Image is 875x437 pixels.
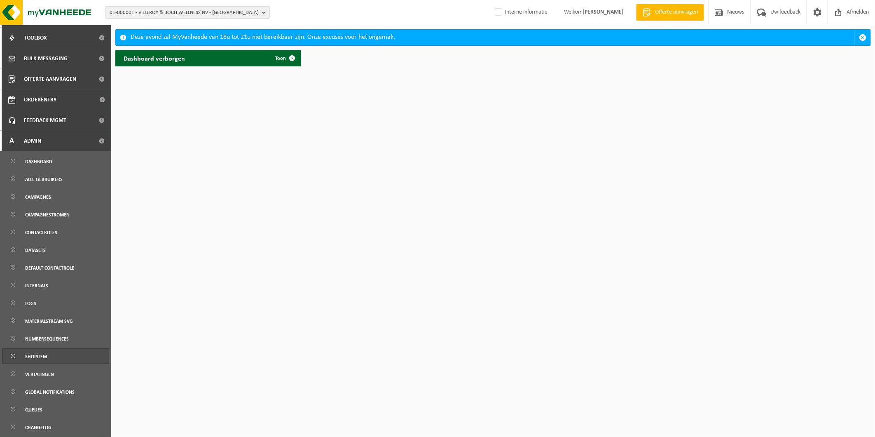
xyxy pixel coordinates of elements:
a: Campagnes [2,189,109,204]
a: Queues [2,402,109,417]
a: Shopitem [2,348,109,364]
strong: [PERSON_NAME] [583,9,624,15]
span: Vertalingen [25,367,54,382]
a: Logs [2,295,109,311]
a: Changelog [2,419,109,435]
span: Global notifications [25,384,75,400]
a: Offerte aanvragen [636,4,704,21]
button: 01-000001 - VILLEROY & BOCH WELLNESS NV - [GEOGRAPHIC_DATA] [105,6,270,19]
span: Campagnes [25,189,51,205]
a: Contactroles [2,224,109,240]
span: Offerte aanvragen [653,8,700,16]
span: Internals [25,278,48,294]
span: default contactrole [25,260,74,276]
span: Materialstream SVG [25,313,73,329]
span: Offerte aanvragen [24,69,76,89]
a: Dashboard [2,153,109,169]
div: Deze avond zal MyVanheede van 18u tot 21u niet bereikbaar zijn. Onze excuses voor het ongemak. [131,30,854,45]
span: Orderentry Goedkeuring [24,89,93,110]
span: Queues [25,402,42,418]
label: Interne informatie [493,6,547,19]
span: Shopitem [25,349,47,364]
span: Alle gebruikers [25,172,63,187]
a: Vertalingen [2,366,109,382]
a: Campagnestromen [2,207,109,222]
span: Datasets [25,242,46,258]
span: Logs [25,296,36,311]
span: Toon [275,56,286,61]
a: Numbersequences [2,331,109,346]
span: Bulk Messaging [24,48,68,69]
span: 01-000001 - VILLEROY & BOCH WELLNESS NV - [GEOGRAPHIC_DATA] [110,7,259,19]
span: Admin [24,131,41,151]
span: A [8,131,16,151]
a: default contactrole [2,260,109,275]
span: Dashboard [25,154,52,169]
h2: Dashboard verborgen [115,50,193,66]
span: Feedback MGMT [24,110,66,131]
a: Internals [2,277,109,293]
a: Datasets [2,242,109,258]
span: Toolbox [24,28,47,48]
span: Changelog [25,420,51,435]
a: Global notifications [2,384,109,399]
span: Campagnestromen [25,207,70,223]
a: Toon [269,50,300,66]
span: Numbersequences [25,331,69,347]
a: Alle gebruikers [2,171,109,187]
a: Materialstream SVG [2,313,109,329]
span: Contactroles [25,225,57,240]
